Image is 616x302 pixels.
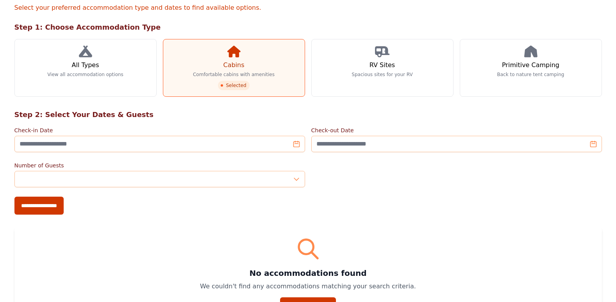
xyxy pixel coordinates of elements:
label: Number of Guests [14,162,305,169]
a: Cabins Comfortable cabins with amenities Selected [163,39,305,97]
a: Primitive Camping Back to nature tent camping [460,39,602,97]
h2: Step 2: Select Your Dates & Guests [14,109,602,120]
p: We couldn't find any accommodations matching your search criteria. [24,282,593,291]
h3: RV Sites [370,60,395,70]
p: Back to nature tent camping [497,71,564,78]
p: Comfortable cabins with amenities [193,71,275,78]
h3: All Types [71,60,99,70]
a: RV Sites Spacious sites for your RV [311,39,454,97]
h3: No accommodations found [24,268,593,279]
h2: Step 1: Choose Accommodation Type [14,22,602,33]
span: Selected [218,81,249,90]
p: Spacious sites for your RV [352,71,412,78]
a: All Types View all accommodation options [14,39,157,97]
h3: Primitive Camping [502,60,559,70]
label: Check-out Date [311,126,602,134]
p: View all accommodation options [47,71,123,78]
h3: Cabins [223,60,244,70]
label: Check-in Date [14,126,305,134]
p: Select your preferred accommodation type and dates to find available options. [14,3,602,12]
